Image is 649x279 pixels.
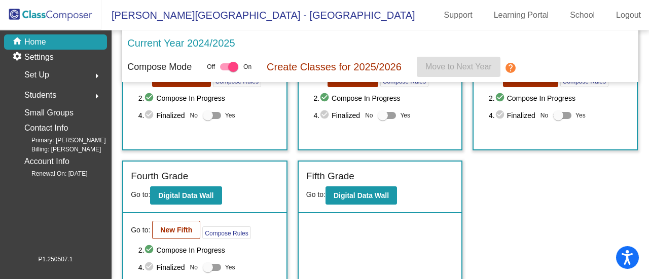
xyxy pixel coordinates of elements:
mat-icon: help [504,62,517,74]
button: New Fifth [152,221,200,239]
span: Go to: [306,190,326,198]
span: 4. Finalized [138,109,185,122]
button: Move to Next Year [417,57,500,77]
mat-icon: check_circle [319,92,332,104]
button: Compose Rules [202,226,250,239]
a: School [562,7,603,23]
mat-icon: check_circle [144,261,156,273]
span: No [540,111,548,120]
span: Renewal On: [DATE] [15,169,87,178]
span: Students [24,88,56,102]
span: Move to Next Year [425,62,492,71]
mat-icon: check_circle [144,92,156,104]
span: Yes [225,261,235,273]
button: Digital Data Wall [326,186,397,205]
span: 4. Finalized [313,109,360,122]
span: On [243,62,251,71]
mat-icon: check_circle [144,109,156,122]
span: Off [207,62,215,71]
mat-icon: settings [12,51,24,63]
p: Home [24,36,46,48]
mat-icon: check_circle [495,109,507,122]
a: Learning Portal [486,7,557,23]
p: Small Groups [24,106,74,120]
span: 2. Compose In Progress [138,244,279,256]
mat-icon: check_circle [144,244,156,256]
mat-icon: check_circle [495,92,507,104]
span: Set Up [24,68,49,82]
mat-icon: home [12,36,24,48]
label: Fifth Grade [306,169,354,184]
mat-icon: arrow_right [91,70,103,82]
span: No [365,111,373,120]
p: Compose Mode [127,60,192,74]
span: Yes [575,109,586,122]
span: Primary: [PERSON_NAME] [15,136,106,145]
p: Contact Info [24,121,68,135]
span: [PERSON_NAME][GEOGRAPHIC_DATA] - [GEOGRAPHIC_DATA] [101,7,415,23]
label: Fourth Grade [131,169,188,184]
span: Billing: [PERSON_NAME] [15,145,101,154]
p: Current Year 2024/2025 [127,35,235,51]
span: 2. Compose In Progress [138,92,279,104]
a: Support [436,7,481,23]
button: Digital Data Wall [150,186,222,205]
p: Account Info [24,154,69,169]
span: 2. Compose In Progress [313,92,454,104]
p: Settings [24,51,54,63]
span: Yes [400,109,410,122]
span: 4. Finalized [489,109,535,122]
mat-icon: arrow_right [91,90,103,102]
span: Go to: [131,225,150,235]
span: No [190,263,198,272]
span: Yes [225,109,235,122]
a: Logout [608,7,649,23]
span: Go to: [131,190,150,198]
b: Digital Data Wall [334,191,389,200]
span: 4. Finalized [138,261,185,273]
span: No [190,111,198,120]
b: Digital Data Wall [158,191,213,200]
mat-icon: check_circle [319,109,332,122]
b: New Fifth [160,226,192,234]
p: Create Classes for 2025/2026 [267,59,402,74]
span: 2. Compose In Progress [489,92,629,104]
